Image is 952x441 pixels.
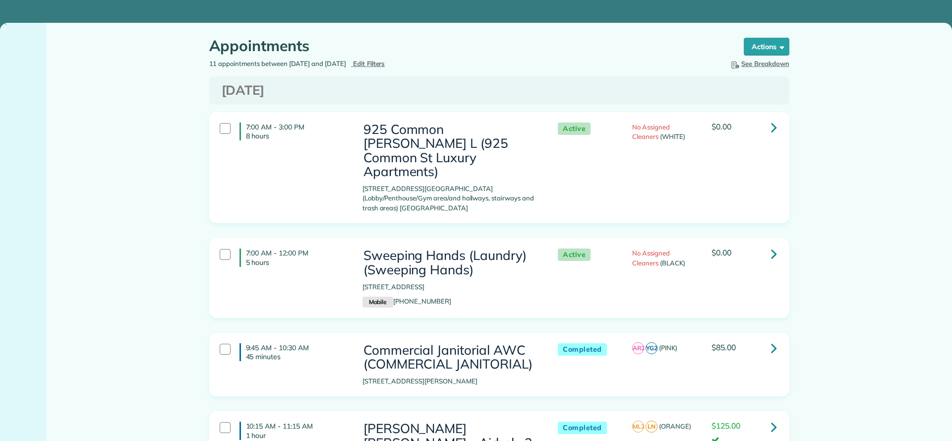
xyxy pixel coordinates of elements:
span: AR2 [632,342,644,354]
p: [STREET_ADDRESS][PERSON_NAME] [362,377,538,386]
span: (ORANGE) [659,422,691,430]
small: Mobile [362,297,393,308]
h4: 10:15 AM - 11:15 AM [239,422,348,440]
a: Mobile[PHONE_NUMBER] [362,297,451,305]
p: 45 minutes [246,352,348,361]
span: Active [558,123,591,135]
span: Completed [558,343,607,356]
button: Actions [744,38,789,56]
p: [STREET_ADDRESS] [362,282,538,292]
h1: Appointments [209,38,725,54]
div: 11 appointments between [DATE] and [DATE] [202,59,499,69]
p: 1 hour [246,431,348,440]
span: LN [646,421,657,433]
p: 5 hours [246,258,348,267]
h3: Sweeping Hands (Laundry) (Sweeping Hands) [362,249,538,277]
span: (BLACK) [660,259,685,267]
h4: 7:00 AM - 12:00 PM [239,249,348,266]
a: Edit Filters [351,60,385,67]
h4: 9:45 AM - 10:30 AM [239,343,348,361]
span: (PINK) [659,344,677,352]
span: YG2 [646,342,657,354]
p: 8 hours [246,131,348,140]
h3: [DATE] [222,83,777,98]
span: No Assigned Cleaners [632,249,670,267]
span: Edit Filters [353,60,385,67]
span: $85.00 [712,342,736,352]
h4: 7:00 AM - 3:00 PM [239,123,348,140]
span: Completed [558,422,607,434]
span: $0.00 [712,122,731,131]
span: No Assigned Cleaners [632,123,670,141]
span: ML2 [632,421,644,433]
span: $0.00 [712,248,731,257]
span: Active [558,249,591,261]
span: $125.00 [712,421,740,431]
p: [STREET_ADDRESS][GEOGRAPHIC_DATA] (Lobby/Penthouse/Gym area/and hallways, stairways and trash are... [362,184,538,213]
h3: 925 Common [PERSON_NAME] L (925 Common St Luxury Apartments) [362,123,538,179]
span: (WHITE) [660,132,685,140]
button: See Breakdown [729,59,789,69]
h3: Commercial Janitorial AWC (COMMERCIAL JANITORIAL) [362,343,538,372]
